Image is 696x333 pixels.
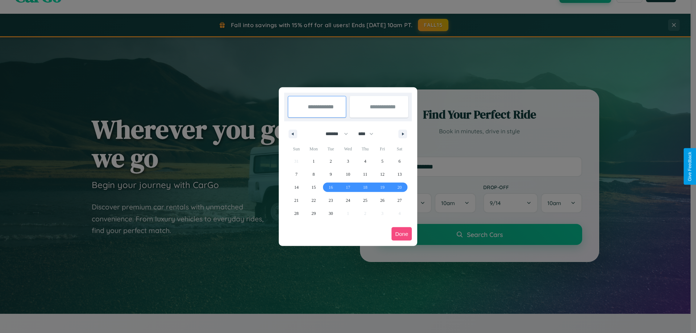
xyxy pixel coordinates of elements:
[357,168,374,181] button: 11
[322,143,339,155] span: Tue
[397,168,402,181] span: 13
[374,194,391,207] button: 26
[357,194,374,207] button: 25
[391,155,408,168] button: 6
[391,143,408,155] span: Sat
[397,194,402,207] span: 27
[339,168,356,181] button: 10
[339,181,356,194] button: 17
[311,194,316,207] span: 22
[305,194,322,207] button: 22
[305,181,322,194] button: 15
[305,168,322,181] button: 8
[305,155,322,168] button: 1
[311,207,316,220] span: 29
[329,181,333,194] span: 16
[329,207,333,220] span: 30
[322,207,339,220] button: 30
[330,168,332,181] span: 9
[380,181,385,194] span: 19
[305,207,322,220] button: 29
[374,143,391,155] span: Fri
[294,207,299,220] span: 28
[322,181,339,194] button: 16
[364,155,366,168] span: 4
[329,194,333,207] span: 23
[380,168,385,181] span: 12
[288,181,305,194] button: 14
[339,143,356,155] span: Wed
[295,168,298,181] span: 7
[363,181,367,194] span: 18
[322,168,339,181] button: 9
[339,194,356,207] button: 24
[391,168,408,181] button: 13
[380,194,385,207] span: 26
[322,155,339,168] button: 2
[330,155,332,168] span: 2
[391,227,412,241] button: Done
[288,168,305,181] button: 7
[381,155,384,168] span: 5
[294,181,299,194] span: 14
[322,194,339,207] button: 23
[374,168,391,181] button: 12
[398,155,401,168] span: 6
[363,194,367,207] span: 25
[374,181,391,194] button: 19
[363,168,368,181] span: 11
[294,194,299,207] span: 21
[288,207,305,220] button: 28
[339,155,356,168] button: 3
[346,194,350,207] span: 24
[391,194,408,207] button: 27
[374,155,391,168] button: 5
[311,181,316,194] span: 15
[288,194,305,207] button: 21
[687,152,692,181] div: Give Feedback
[357,181,374,194] button: 18
[391,181,408,194] button: 20
[357,155,374,168] button: 4
[397,181,402,194] span: 20
[346,168,350,181] span: 10
[288,143,305,155] span: Sun
[312,155,315,168] span: 1
[312,168,315,181] span: 8
[347,155,349,168] span: 3
[357,143,374,155] span: Thu
[346,181,350,194] span: 17
[305,143,322,155] span: Mon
